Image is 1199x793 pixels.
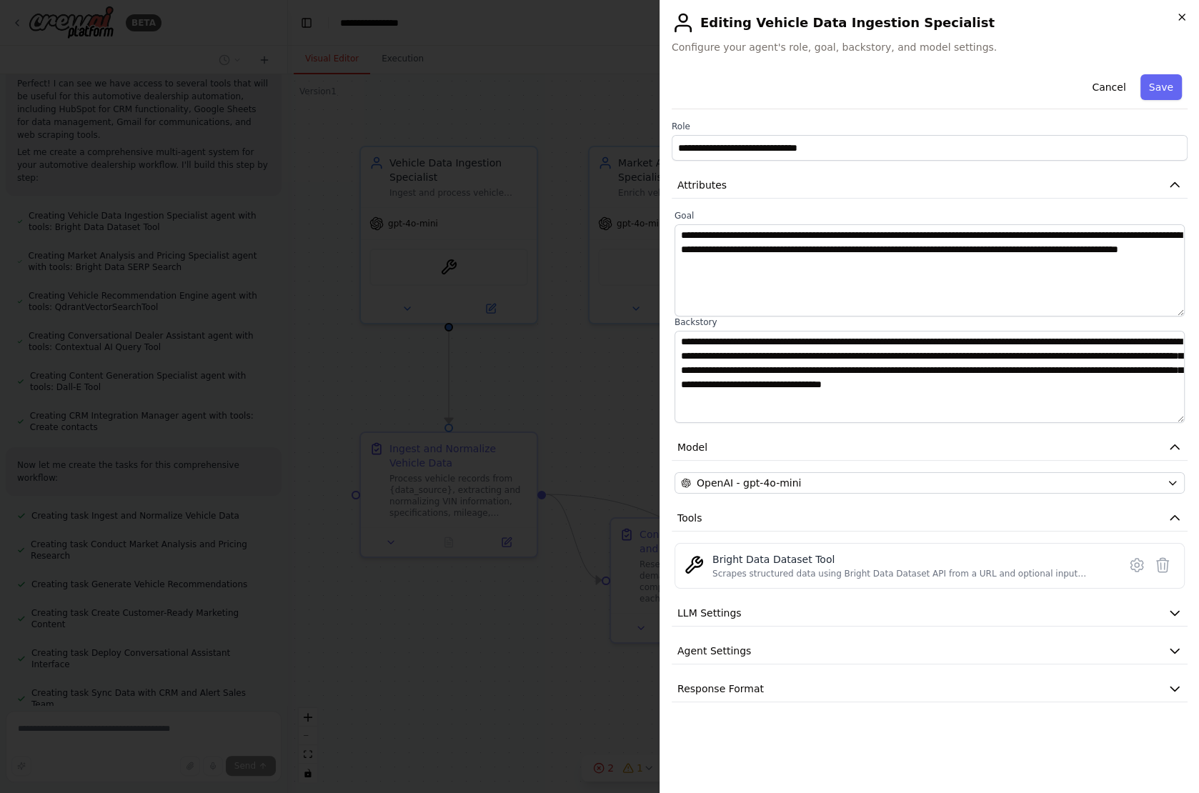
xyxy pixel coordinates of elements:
button: Save [1140,74,1182,100]
label: Goal [675,210,1185,221]
button: Configure tool [1124,552,1150,578]
span: OpenAI - gpt-4o-mini [697,476,801,490]
button: LLM Settings [672,600,1188,627]
button: Attributes [672,172,1188,199]
div: Scrapes structured data using Bright Data Dataset API from a URL and optional input parameters [712,568,1110,579]
span: Attributes [677,178,727,192]
h2: Editing Vehicle Data Ingestion Specialist [672,11,1188,34]
label: Role [672,121,1188,132]
span: Agent Settings [677,644,751,658]
button: Model [672,434,1188,461]
button: Agent Settings [672,638,1188,664]
button: Delete tool [1150,552,1175,578]
span: Response Format [677,682,764,696]
div: Bright Data Dataset Tool [712,552,1110,567]
img: BrightDataDatasetTool [684,555,704,575]
span: Tools [677,511,702,525]
span: LLM Settings [677,606,742,620]
button: Response Format [672,676,1188,702]
button: Tools [672,505,1188,532]
label: Backstory [675,316,1185,328]
span: Model [677,440,707,454]
button: OpenAI - gpt-4o-mini [675,472,1185,494]
span: Configure your agent's role, goal, backstory, and model settings. [672,40,1188,54]
button: Cancel [1083,74,1134,100]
